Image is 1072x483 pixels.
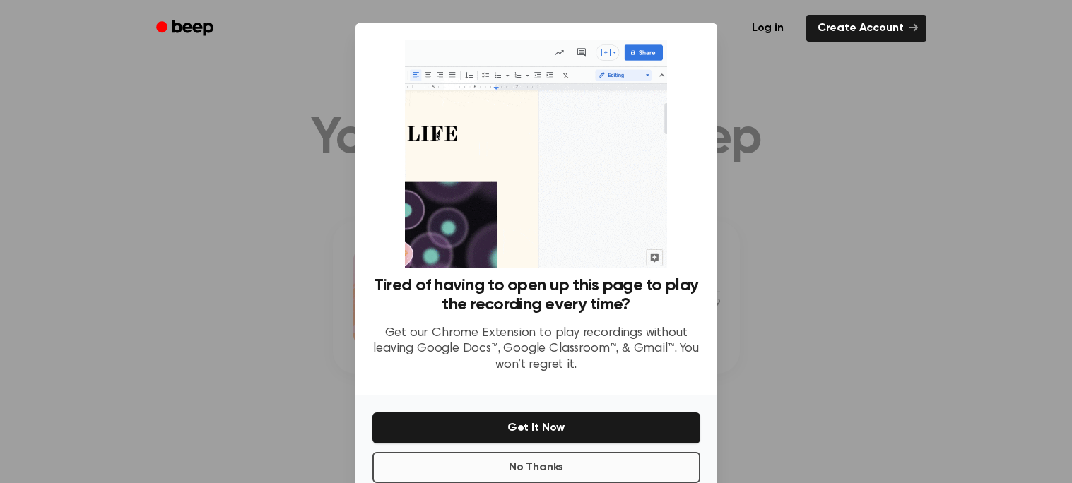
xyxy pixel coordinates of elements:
[806,15,926,42] a: Create Account
[146,15,226,42] a: Beep
[405,40,667,268] img: Beep extension in action
[738,12,798,44] a: Log in
[372,326,700,374] p: Get our Chrome Extension to play recordings without leaving Google Docs™, Google Classroom™, & Gm...
[372,412,700,443] button: Get It Now
[372,452,700,483] button: No Thanks
[372,276,700,314] h3: Tired of having to open up this page to play the recording every time?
